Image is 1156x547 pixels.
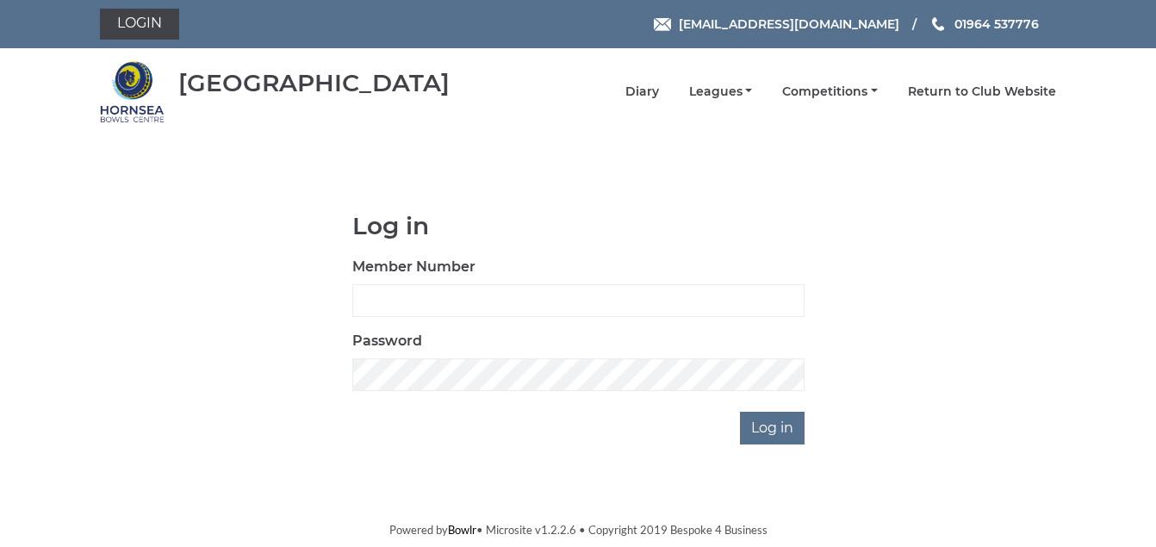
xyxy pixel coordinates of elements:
[929,15,1039,34] a: Phone us 01964 537776
[178,70,450,96] div: [GEOGRAPHIC_DATA]
[954,16,1039,32] span: 01964 537776
[352,257,475,277] label: Member Number
[689,84,753,100] a: Leagues
[448,523,476,537] a: Bowlr
[932,17,944,31] img: Phone us
[100,9,179,40] a: Login
[782,84,878,100] a: Competitions
[654,15,899,34] a: Email [EMAIL_ADDRESS][DOMAIN_NAME]
[908,84,1056,100] a: Return to Club Website
[679,16,899,32] span: [EMAIL_ADDRESS][DOMAIN_NAME]
[740,412,805,444] input: Log in
[352,331,422,351] label: Password
[100,59,165,124] img: Hornsea Bowls Centre
[625,84,659,100] a: Diary
[654,18,671,31] img: Email
[352,213,805,239] h1: Log in
[389,523,768,537] span: Powered by • Microsite v1.2.2.6 • Copyright 2019 Bespoke 4 Business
